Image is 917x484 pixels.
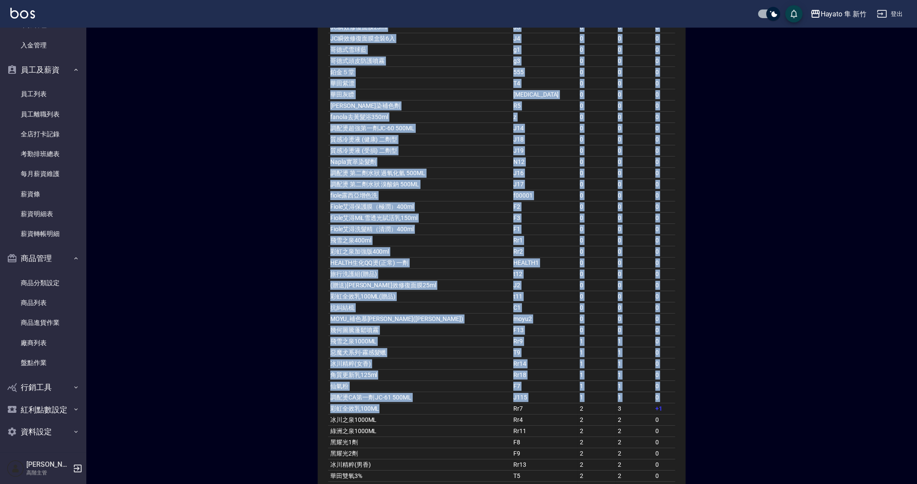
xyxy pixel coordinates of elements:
td: 0 [653,448,675,459]
td: Rr11 [511,425,578,437]
td: Fiole艾淂MiL雪透光賦活乳150ml [328,212,511,223]
td: 綠洲之泉1000ML [328,425,511,437]
td: 0 [653,358,675,369]
td: 2 [578,403,616,414]
td: 2 [616,459,654,470]
td: 1 [616,392,654,403]
td: 0 [616,291,654,302]
td: F1 [511,223,578,235]
td: 0 [616,89,654,100]
td: 2 [616,470,654,481]
td: 0 [653,44,675,55]
button: 商品管理 [3,247,83,270]
td: f00001 [511,190,578,201]
td: 0 [653,369,675,380]
td: 2 [578,425,616,437]
td: 調配燙超強第一劑JC-60 500ML [328,123,511,134]
td: 1 [578,392,616,403]
a: 盤點作業 [3,353,83,373]
td: 1 [616,347,654,358]
td: [PERSON_NAME]染補色劑 [328,100,511,111]
button: 行銷工具 [3,376,83,399]
td: 2 [578,470,616,481]
td: 2 [616,414,654,425]
td: 0 [616,324,654,336]
td: J19 [511,145,578,156]
td: 彩虹全效乳100ML(贈品) [328,291,511,302]
td: 2 [578,414,616,425]
td: 0 [616,190,654,201]
td: N12 [511,156,578,167]
td: 仙氣粉 [328,380,511,392]
td: 調配燙CA第一劑 JC-61 500ML [328,392,511,403]
td: 0 [578,33,616,44]
a: 廠商列表 [3,333,83,353]
td: 0 [653,156,675,167]
td: 2 [578,437,616,448]
td: Napla實萃染髮劑 [328,156,511,167]
td: 2 [616,425,654,437]
td: 0 [578,179,616,190]
td: 飛雪之泉1000ML [328,336,511,347]
td: 555 [511,66,578,78]
td: JC瞬效修復面膜盒裝6入 [328,33,511,44]
td: 0 [578,280,616,291]
td: 0 [578,78,616,89]
td: 華田灰瞟 [328,89,511,100]
td: 3 [616,403,654,414]
td: 0 [653,223,675,235]
p: 高階主管 [26,469,70,477]
td: 0 [653,55,675,66]
td: 冰川精粹(女香) [328,358,511,369]
td: 0 [653,257,675,268]
td: 0 [653,235,675,246]
td: 哥德式頭皮防護噴霧 [328,55,511,66]
span: +1 [655,405,662,412]
td: 惡魔犬系列-霧感髮蠟 [328,347,511,358]
td: 0 [653,291,675,302]
td: F7 [511,380,578,392]
td: 角質更新乳125ml [328,369,511,380]
td: 0 [653,33,675,44]
td: 0 [578,44,616,55]
a: 全店打卡記錄 [3,124,83,144]
td: Rr14 [511,358,578,369]
a: 薪資轉帳明細 [3,224,83,244]
td: Rr7 [511,403,578,414]
td: C1 [511,302,578,313]
td: 0 [616,246,654,257]
td: fanola去黃髮浴350ml [328,111,511,123]
td: 飛雪之泉400ml [328,235,511,246]
td: g1 [511,44,578,55]
a: 考勤排班總表 [3,144,83,164]
td: 0 [616,145,654,156]
td: 0 [578,111,616,123]
td: 0 [616,55,654,66]
td: fiole露西亞增色洗 [328,190,511,201]
td: 1 [616,380,654,392]
td: Rr9 [511,336,578,347]
td: Fiole艾淂保護膜（極潤）400ml [328,201,511,212]
td: 2 [578,459,616,470]
td: 0 [653,111,675,123]
td: Rr2 [511,246,578,257]
button: 資料設定 [3,421,83,443]
td: 0 [653,78,675,89]
td: 0 [653,145,675,156]
td: 旅行洗護組(贈品) [328,268,511,280]
td: 0 [653,313,675,324]
td: 彩虹全效乳100ML [328,403,511,414]
td: 0 [653,100,675,111]
a: 薪資明細表 [3,204,83,224]
td: 哥德式雪球藍 [328,44,511,55]
td: 1 [578,358,616,369]
td: 0 [653,89,675,100]
td: 0 [653,425,675,437]
td: 0 [653,437,675,448]
td: 0 [578,324,616,336]
td: 0 [578,190,616,201]
td: 冰川之泉1000ML [328,414,511,425]
td: T5 [511,470,578,481]
td: 1 [616,336,654,347]
td: HEALTH生化QQ燙(正常) 一劑 [328,257,511,268]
